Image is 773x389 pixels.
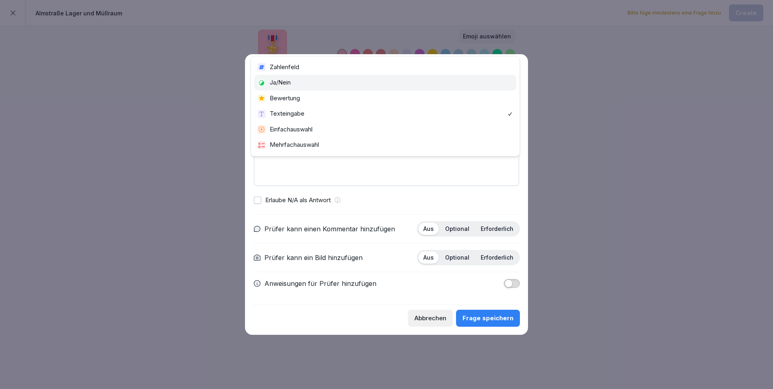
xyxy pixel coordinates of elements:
[270,109,304,118] p: Texteingabe
[270,78,291,87] p: Ja/Nein
[463,314,513,323] div: Frage speichern
[445,225,469,233] p: Optional
[423,225,434,233] p: Aus
[264,279,376,288] p: Anweisungen für Prüfer hinzufügen
[270,140,319,150] p: Mehrfachauswahl
[481,254,513,261] p: Erforderlich
[264,224,395,234] p: Prüfer kann einen Kommentar hinzufügen
[423,254,434,261] p: Aus
[414,314,446,323] div: Abbrechen
[270,63,299,72] p: Zahlenfeld
[445,254,469,261] p: Optional
[270,94,300,103] p: Bewertung
[270,125,313,134] p: Einfachauswahl
[264,253,363,262] p: Prüfer kann ein Bild hinzufügen
[481,225,513,233] p: Erforderlich
[265,196,331,205] p: Erlaube N/A als Antwort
